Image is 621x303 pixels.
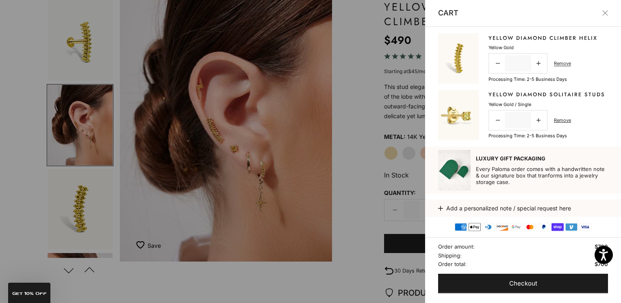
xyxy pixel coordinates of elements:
[489,91,605,99] a: Yellow Diamond Solitaire Studs
[595,242,608,251] span: $700
[489,76,567,83] p: Processing time: 2-5 business days
[595,260,608,268] span: $700
[438,7,458,19] p: Cart
[509,279,537,289] span: Checkout
[8,283,50,303] div: GET 10% Off
[489,101,531,108] p: Yellow Gold / Single
[489,132,567,139] p: Processing time: 2-5 business days
[489,34,597,42] a: Yellow Diamond Climber Helix
[438,251,462,260] span: Shipping:
[438,33,479,84] img: #YellowGold
[438,150,471,190] img: box_2.jpg
[554,60,571,67] a: Remove
[476,155,608,162] p: Luxury Gift Packaging
[438,274,608,293] button: Checkout
[438,199,608,217] button: Add a personalized note / special request here
[476,166,608,185] p: Every Paloma order comes with a handwritten note & our signature box that tranforms into a jewelr...
[489,44,514,51] p: Yellow Gold
[505,55,531,71] input: Change quantity
[12,292,47,296] span: GET 10% Off
[554,117,571,124] a: Remove
[438,242,475,251] span: Order amount:
[438,90,479,141] img: #YellowGold
[505,112,531,128] input: Change quantity
[438,260,467,268] span: Order total:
